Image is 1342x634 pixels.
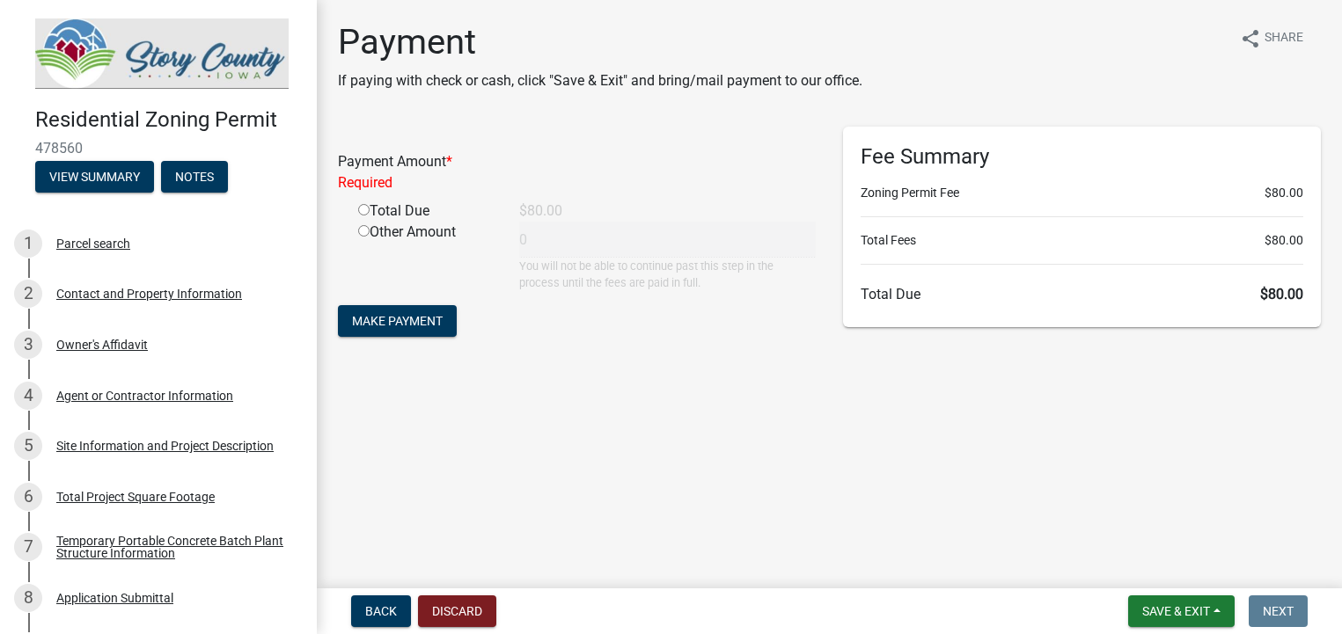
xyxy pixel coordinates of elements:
div: Other Amount [345,222,506,291]
div: 4 [14,382,42,410]
div: 1 [14,230,42,258]
button: Notes [161,161,228,193]
button: Next [1249,595,1308,627]
p: If paying with check or cash, click "Save & Exit" and bring/mail payment to our office. [338,70,862,91]
div: Agent or Contractor Information [56,390,233,402]
div: Parcel search [56,237,130,250]
span: 478560 [35,140,282,157]
div: Temporary Portable Concrete Batch Plant Structure Information [56,535,289,559]
button: Save & Exit [1128,595,1235,627]
h1: Payment [338,21,862,63]
span: Back [365,604,397,618]
button: View Summary [35,161,154,193]
span: Make Payment [352,314,443,328]
h6: Fee Summary [861,144,1304,170]
i: share [1240,28,1261,49]
li: Zoning Permit Fee [861,184,1304,202]
span: $80.00 [1260,286,1303,302]
div: Site Information and Project Description [56,440,274,452]
div: 3 [14,331,42,359]
div: Payment Amount [325,151,830,193]
div: Application Submittal [56,592,173,604]
img: Story County, Iowa [35,18,289,89]
button: Discard [418,595,496,627]
h4: Residential Zoning Permit [35,107,303,133]
div: Owner's Affidavit [56,339,148,351]
div: 6 [14,483,42,511]
wm-modal-confirm: Notes [161,171,228,185]
div: 8 [14,584,42,612]
h6: Total Due [861,286,1304,302]
li: Total Fees [861,231,1304,250]
wm-modal-confirm: Summary [35,171,154,185]
span: $80.00 [1265,231,1303,250]
div: Total Project Square Footage [56,491,215,503]
div: 2 [14,280,42,308]
span: Share [1265,28,1303,49]
div: Contact and Property Information [56,288,242,300]
div: 5 [14,432,42,460]
span: $80.00 [1265,184,1303,202]
button: Make Payment [338,305,457,337]
button: Back [351,595,411,627]
button: shareShare [1226,21,1317,55]
span: Save & Exit [1142,604,1210,618]
span: Next [1263,604,1294,618]
div: Required [338,172,817,193]
div: 7 [14,533,42,561]
div: Total Due [345,200,506,222]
